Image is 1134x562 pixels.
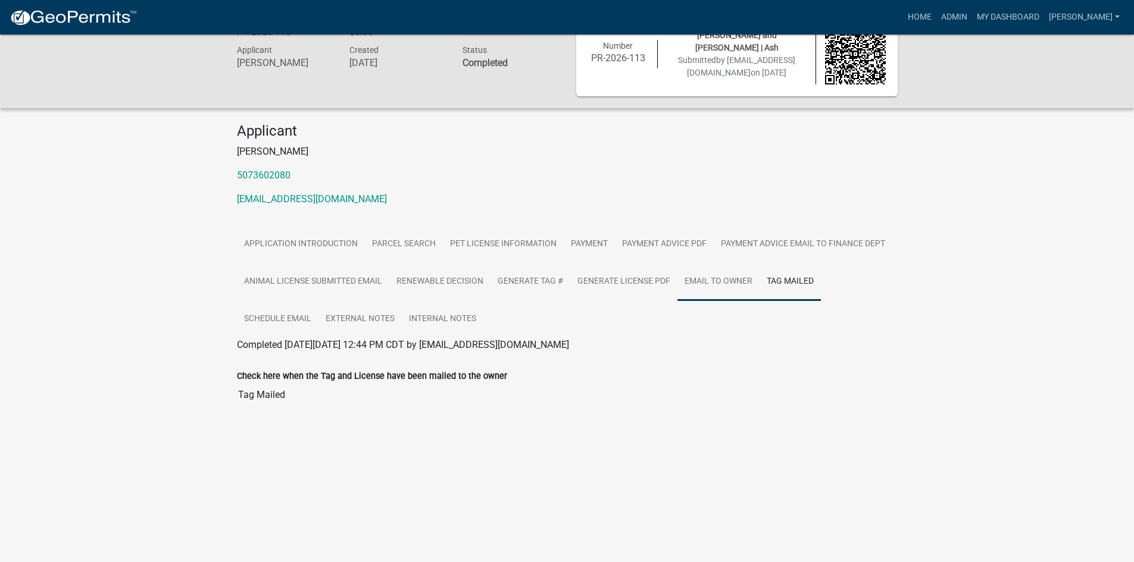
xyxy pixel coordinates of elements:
span: Completed [DATE][DATE] 12:44 PM CDT by [EMAIL_ADDRESS][DOMAIN_NAME] [237,339,569,350]
a: Home [903,6,936,29]
a: Schedule Email [237,300,318,338]
a: [PERSON_NAME] [1044,6,1124,29]
a: Generate License PDF [570,263,677,301]
span: by [EMAIL_ADDRESS][DOMAIN_NAME] [687,55,795,77]
img: QR code [825,24,886,84]
a: Animal License Submitted Email [237,263,389,301]
span: Submitted on [DATE] [678,55,795,77]
a: Internal Notes [402,300,483,338]
a: Renewable Decision [389,263,491,301]
a: Payment Advice Email to Finance Dept [714,225,892,263]
a: Generate Tag # [491,263,570,301]
span: Applicant [237,45,272,55]
span: Number [603,41,633,51]
a: Parcel search [365,225,443,263]
h4: Applicant [237,123,898,140]
a: [EMAIL_ADDRESS][DOMAIN_NAME] [237,193,387,205]
p: [PERSON_NAME] [237,145,898,159]
a: Payment Advice PDF [615,225,714,263]
h6: [PERSON_NAME] [237,57,332,68]
a: Tag Mailed [760,263,821,301]
span: Created [349,45,379,55]
h6: [DATE] [349,57,445,68]
a: Admin [936,6,972,29]
a: Email to Owner [677,263,760,301]
a: External Notes [318,300,402,338]
strong: Completed [463,57,508,68]
a: Pet License Information [443,225,564,263]
a: Application Introduction [237,225,365,263]
a: 5073602080 [237,169,290,181]
label: Check here when the Tag and License have been mailed to the owner [237,372,507,381]
span: Status [463,45,487,55]
a: Payment [564,225,615,263]
h6: PR-2026-113 [588,52,649,64]
a: My Dashboard [972,6,1044,29]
